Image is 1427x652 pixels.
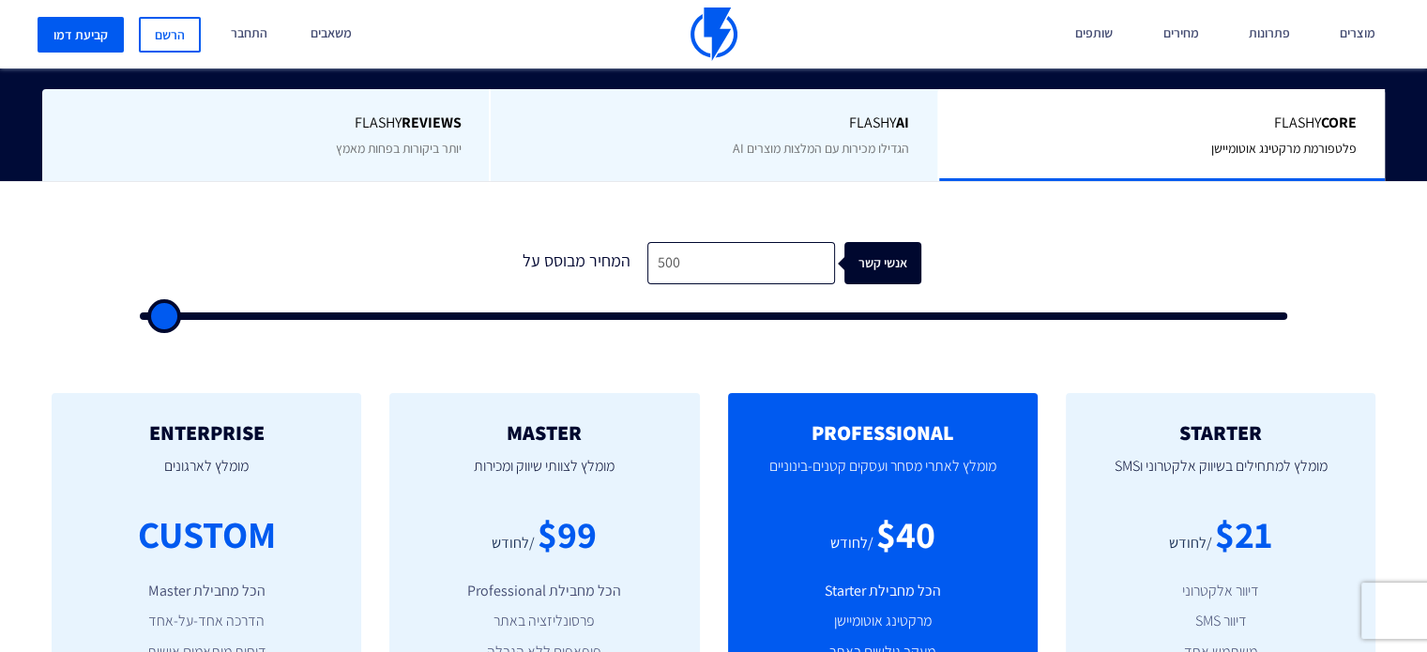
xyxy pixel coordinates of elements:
[417,611,671,632] li: פרסונליזציה באתר
[896,113,909,132] b: AI
[876,508,935,561] div: $40
[830,533,873,554] div: /לחודש
[38,17,124,53] a: קביעת דמו
[80,444,333,508] p: מומלץ לארגונים
[401,113,461,132] b: REVIEWS
[756,444,1010,508] p: מומלץ לאתרי מסחר ועסקים קטנים-בינוניים
[417,581,671,602] li: הכל מחבילת Professional
[80,581,333,602] li: הכל מחבילת Master
[507,242,647,284] div: המחיר מבוסס על
[858,242,935,284] div: אנשי קשר
[417,421,671,444] h2: MASTER
[756,611,1010,632] li: מרקטינג אוטומיישן
[756,421,1010,444] h2: PROFESSIONAL
[492,533,535,554] div: /לחודש
[1094,421,1347,444] h2: STARTER
[1321,113,1357,132] b: Core
[1169,533,1212,554] div: /לחודש
[80,421,333,444] h2: ENTERPRISE
[1215,508,1272,561] div: $21
[538,508,597,561] div: $99
[967,113,1357,134] span: Flashy
[80,611,333,632] li: הדרכה אחד-על-אחד
[138,508,276,561] div: CUSTOM
[733,140,909,157] span: הגדילו מכירות עם המלצות מוצרים AI
[335,140,461,157] span: יותר ביקורות בפחות מאמץ
[70,113,462,134] span: Flashy
[1094,581,1347,602] li: דיוור אלקטרוני
[519,113,908,134] span: Flashy
[139,17,201,53] a: הרשם
[1211,140,1357,157] span: פלטפורמת מרקטינג אוטומיישן
[756,581,1010,602] li: הכל מחבילת Starter
[1094,611,1347,632] li: דיוור SMS
[1094,444,1347,508] p: מומלץ למתחילים בשיווק אלקטרוני וSMS
[417,444,671,508] p: מומלץ לצוותי שיווק ומכירות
